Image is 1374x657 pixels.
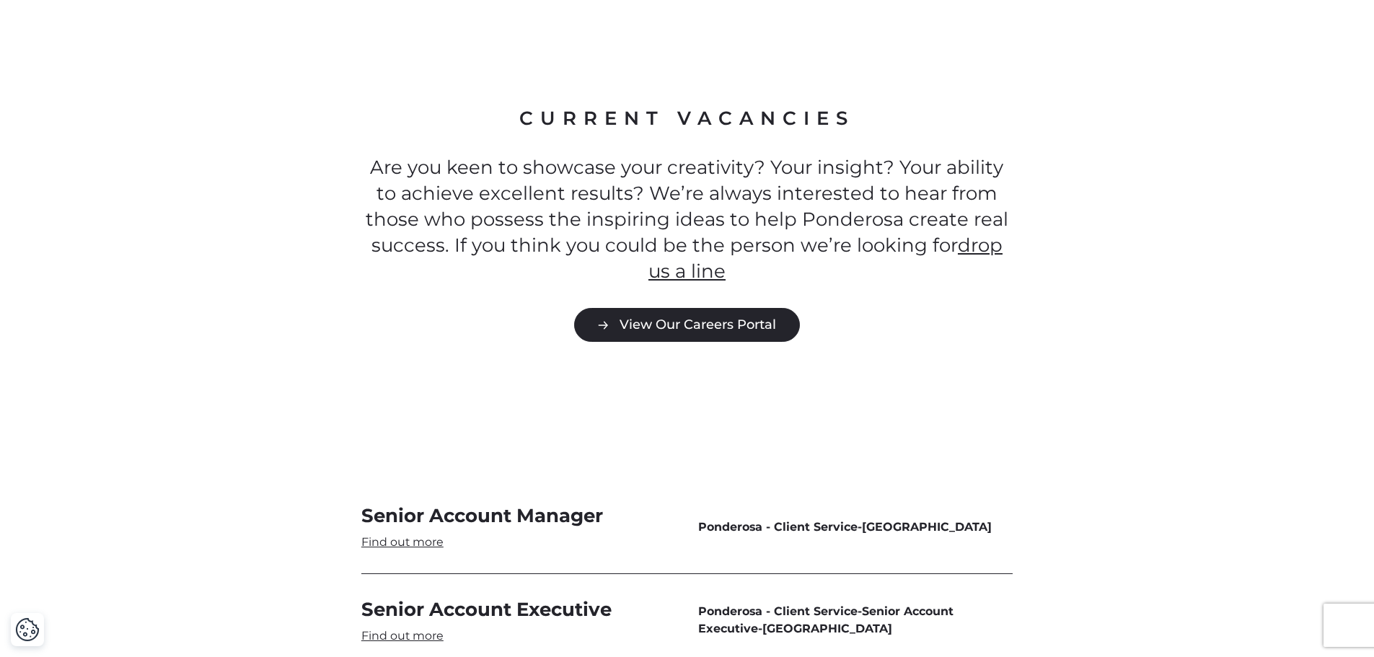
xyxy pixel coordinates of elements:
[15,617,40,642] button: Cookie Settings
[698,603,1013,638] span: - -
[698,519,1013,536] span: -
[574,308,800,342] a: View Our Careers Portal
[698,520,858,534] span: Ponderosa - Client Service
[361,503,676,550] a: Senior Account Manager
[361,597,676,644] a: Senior Account Executive
[15,617,40,642] img: Revisit consent button
[862,520,992,534] span: [GEOGRAPHIC_DATA]
[762,622,892,635] span: [GEOGRAPHIC_DATA]
[361,155,1013,285] p: Are you keen to showcase your creativity? Your insight? Your ability to achieve excellent results...
[361,106,1013,132] h2: Current Vacancies
[698,604,858,618] span: Ponderosa - Client Service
